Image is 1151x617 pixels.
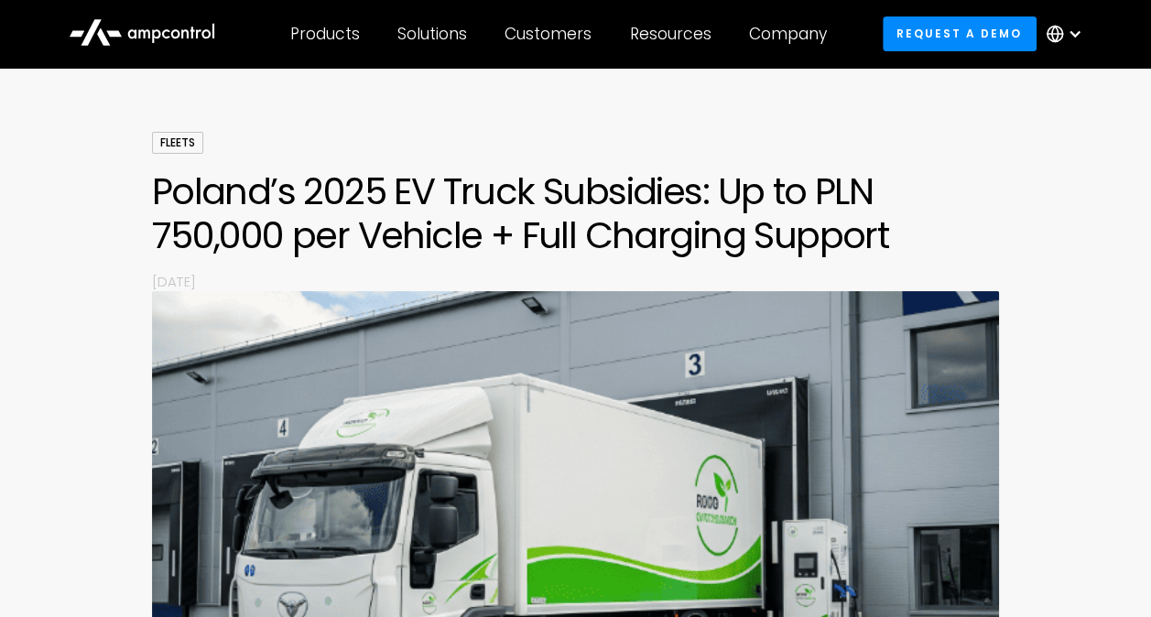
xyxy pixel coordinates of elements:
div: Solutions [397,24,467,44]
div: Company [749,24,827,44]
a: Request a demo [883,16,1037,50]
div: Customers [505,24,592,44]
div: Resources [629,24,711,44]
h1: Poland’s 2025 EV Truck Subsidies: Up to PLN 750,000 per Vehicle + Full Charging Support [152,169,1000,257]
p: [DATE] [152,272,1000,291]
div: Products [290,24,360,44]
div: Fleets [152,132,203,154]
